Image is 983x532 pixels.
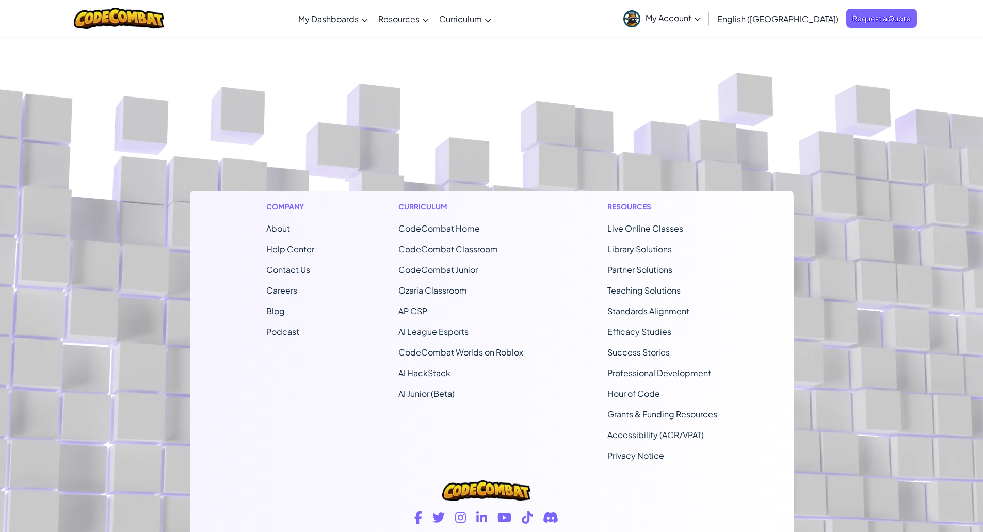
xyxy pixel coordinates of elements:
a: Request a Quote [846,9,917,28]
span: Curriculum [439,13,482,24]
h1: Resources [607,201,717,212]
span: My Dashboards [298,13,359,24]
a: AP CSP [398,305,427,316]
a: Careers [266,285,297,296]
img: CodeCombat logo [442,480,530,501]
a: Hour of Code [607,388,660,399]
a: Accessibility (ACR/VPAT) [607,429,704,440]
a: Podcast [266,326,299,337]
span: English ([GEOGRAPHIC_DATA]) [717,13,839,24]
a: CodeCombat Junior [398,264,478,275]
span: Resources [378,13,420,24]
a: Teaching Solutions [607,285,681,296]
img: avatar [623,10,640,27]
h1: Company [266,201,314,212]
a: My Account [618,2,706,35]
a: Success Stories [607,347,670,358]
a: Live Online Classes [607,223,683,234]
a: Ozaria Classroom [398,285,467,296]
a: Library Solutions [607,244,672,254]
a: AI Junior (Beta) [398,388,455,399]
a: Blog [266,305,285,316]
span: CodeCombat Home [398,223,480,234]
a: AI HackStack [398,367,450,378]
img: CodeCombat logo [74,8,164,29]
a: English ([GEOGRAPHIC_DATA]) [712,5,844,33]
span: Contact Us [266,264,310,275]
a: AI League Esports [398,326,469,337]
h1: Curriculum [398,201,523,212]
a: Privacy Notice [607,450,664,461]
a: Curriculum [434,5,496,33]
a: My Dashboards [293,5,373,33]
a: Efficacy Studies [607,326,671,337]
a: Help Center [266,244,314,254]
a: Partner Solutions [607,264,672,275]
a: Resources [373,5,434,33]
a: CodeCombat Classroom [398,244,498,254]
span: My Account [646,12,701,23]
a: About [266,223,290,234]
a: CodeCombat Worlds on Roblox [398,347,523,358]
a: Standards Alignment [607,305,689,316]
a: Grants & Funding Resources [607,409,717,420]
a: Professional Development [607,367,711,378]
